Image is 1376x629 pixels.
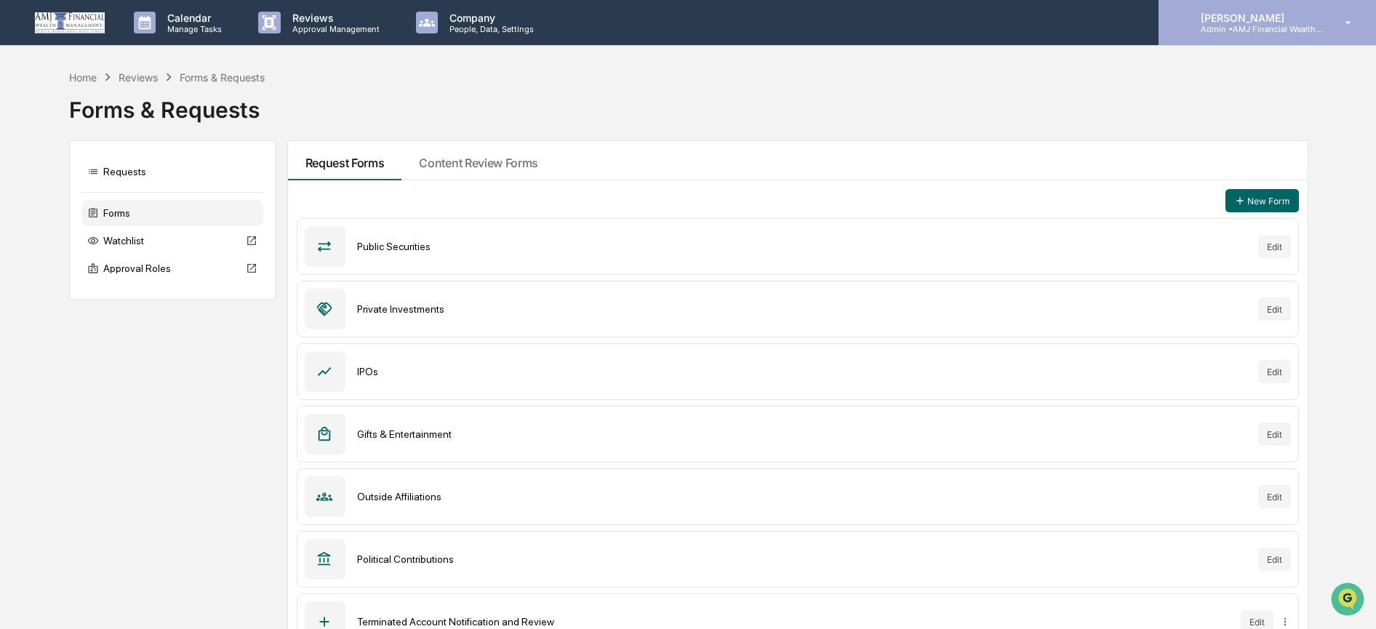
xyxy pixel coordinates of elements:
[438,12,541,24] p: Company
[156,24,229,34] p: Manage Tasks
[145,247,176,257] span: Pylon
[281,12,387,24] p: Reviews
[35,12,105,33] img: logo
[81,228,263,254] div: Watchlist
[15,31,265,54] p: How can we help?
[438,24,541,34] p: People, Data, Settings
[1329,581,1369,620] iframe: Open customer support
[1189,24,1324,34] p: Admin • AMJ Financial Wealth Management
[357,241,1247,252] div: Public Securities
[357,303,1247,315] div: Private Investments
[1258,422,1291,446] button: Edit
[81,255,263,281] div: Approval Roles
[156,12,229,24] p: Calendar
[1258,297,1291,321] button: Edit
[9,177,100,204] a: 🖐️Preclearance
[357,553,1247,565] div: Political Contributions
[49,111,239,126] div: Start new chat
[357,428,1247,440] div: Gifts & Entertainment
[1258,360,1291,383] button: Edit
[357,491,1247,502] div: Outside Affiliations
[81,159,263,185] div: Requests
[1189,12,1324,24] p: [PERSON_NAME]
[180,71,265,84] div: Forms & Requests
[1258,235,1291,258] button: Edit
[1258,485,1291,508] button: Edit
[69,85,1308,123] div: Forms & Requests
[15,185,26,196] div: 🖐️
[15,212,26,224] div: 🔎
[281,24,387,34] p: Approval Management
[401,141,556,180] button: Content Review Forms
[120,183,180,198] span: Attestations
[247,116,265,133] button: Start new chat
[15,111,41,137] img: 1746055101610-c473b297-6a78-478c-a979-82029cc54cd1
[357,616,1230,628] div: Terminated Account Notification and Review
[69,71,97,84] div: Home
[29,183,94,198] span: Preclearance
[100,177,186,204] a: 🗄️Attestations
[29,211,92,225] span: Data Lookup
[105,185,117,196] div: 🗄️
[357,366,1247,377] div: IPOs
[288,141,402,180] button: Request Forms
[119,71,158,84] div: Reviews
[1258,548,1291,571] button: Edit
[81,200,263,226] div: Forms
[1225,189,1299,212] button: New Form
[103,246,176,257] a: Powered byPylon
[49,126,184,137] div: We're available if you need us!
[9,205,97,231] a: 🔎Data Lookup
